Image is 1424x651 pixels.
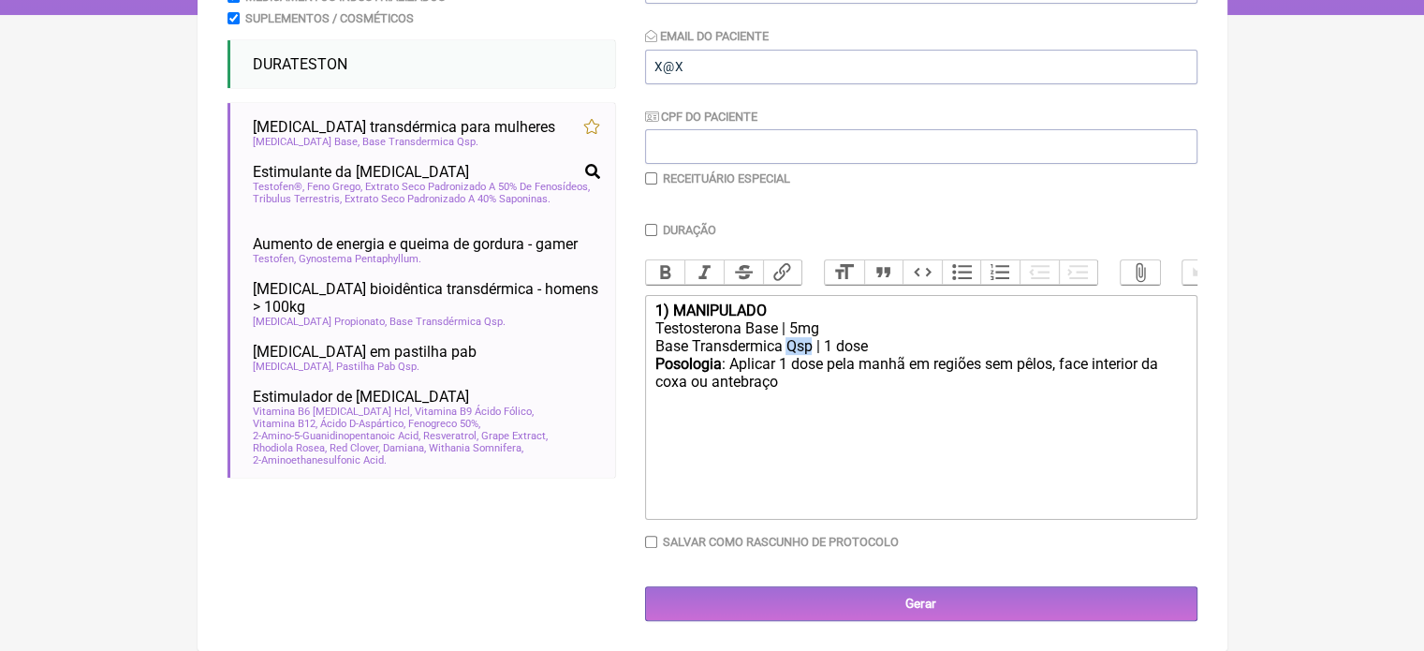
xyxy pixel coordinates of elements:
span: [MEDICAL_DATA] transdérmica para mulheres [253,118,555,136]
button: Increase Level [1059,260,1098,285]
span: DURATESTON [253,55,347,73]
button: Numbers [980,260,1020,285]
span: Gynostema Pentaphyllum [299,253,421,265]
button: Bold [646,260,685,285]
span: [MEDICAL_DATA] [253,361,333,373]
button: Code [903,260,942,285]
strong: Posologia [654,355,721,373]
label: Email do Paciente [645,29,769,43]
button: Attach Files [1121,260,1160,285]
label: Suplementos / Cosméticos [245,11,414,25]
span: [MEDICAL_DATA] Base [253,136,360,148]
button: Decrease Level [1020,260,1059,285]
span: [MEDICAL_DATA] Propionato [253,316,387,328]
strong: 1) MANIPULADO [654,302,766,319]
span: [MEDICAL_DATA] em pastilha pab [253,343,477,361]
span: 2-Aminoethanesulfonic Acid [253,454,387,466]
label: CPF do Paciente [645,110,757,124]
span: Testofen®, Feno Grego, Extrato Seco Padronizado A 50% De Fenosídeos [253,181,590,193]
button: Strikethrough [724,260,763,285]
span: Rhodiola Rosea [253,442,327,454]
span: Vitamina B12 [253,418,317,430]
button: Heading [825,260,864,285]
div: Base Transdermica Qsp | 1 dose [654,337,1186,355]
span: Vitamina B6 [MEDICAL_DATA] Hcl [253,406,412,418]
span: Red Clover [330,442,380,454]
span: Base Transdérmica Qsp [389,316,506,328]
span: Estimulante da [MEDICAL_DATA] [253,163,469,181]
span: Ácido D-Aspártico [320,418,405,430]
button: Link [763,260,802,285]
span: Resveratrol [423,430,478,442]
span: Fenogreco 50% [408,418,480,430]
span: Vitamina B9 Ácido Fólico [415,406,534,418]
span: Damiana [383,442,426,454]
button: Undo [1182,260,1222,285]
span: Aumento de energia e queima de gordura - gamer [253,235,578,253]
label: Receituário Especial [663,171,790,185]
span: Tribulus Terrestris, Extrato Seco Padronizado A 40% Saponinas [253,193,551,205]
button: Quote [864,260,903,285]
input: Gerar [645,586,1197,621]
span: Testofen [253,253,296,265]
span: Estimulador de [MEDICAL_DATA] [253,388,469,406]
span: Grape Extract [481,430,548,442]
label: Salvar como rascunho de Protocolo [663,535,899,549]
label: Duração [663,223,716,237]
span: Withania Somnifera [429,442,523,454]
div: Testosterona Base | 5mg [654,319,1186,337]
span: Base Transdermica Qsp [362,136,478,148]
span: [MEDICAL_DATA] bioidêntica transdérmica - homens > 100kg [253,280,600,316]
span: 2-Amino-5-Guanidinopentanoic Acid [253,430,420,442]
button: Italic [684,260,724,285]
button: Bullets [942,260,981,285]
div: : Aplicar 1 dose pela manhã em regiões sem pêlos, face interior da coxa ou antebraço ㅤ [654,355,1186,410]
span: Pastilha Pab Qsp [336,361,419,373]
